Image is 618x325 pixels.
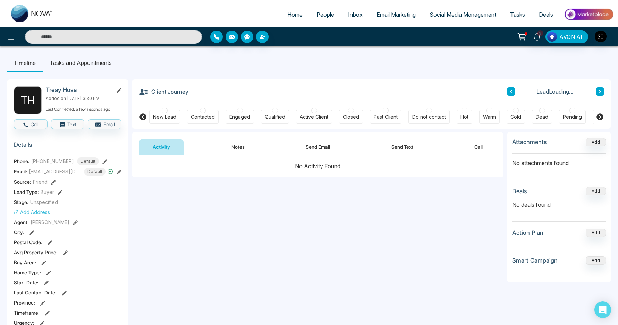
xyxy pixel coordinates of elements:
h3: Details [14,141,121,152]
span: Agent: [14,219,29,226]
span: Postal Code : [14,239,42,246]
span: Stage: [14,198,28,206]
a: 3 [529,30,545,42]
span: Province : [14,299,35,306]
span: Phone: [14,157,29,165]
p: No attachments found [512,154,606,167]
div: New Lead [153,113,176,120]
div: Engaged [229,113,250,120]
button: Email [88,119,121,129]
span: Social Media Management [430,11,496,18]
a: Email Marketing [370,8,423,21]
span: Buy Area : [14,259,36,266]
span: Buyer [41,188,54,196]
span: Timeframe : [14,309,40,316]
span: [PHONE_NUMBER] [31,157,74,165]
button: Text [51,119,85,129]
a: Deals [532,8,560,21]
img: Nova CRM Logo [11,5,53,22]
div: Contacted [191,113,215,120]
h3: Action Plan [512,229,543,236]
a: Home [280,8,310,21]
span: Start Date : [14,279,39,286]
div: Closed [343,113,359,120]
span: Lead Type: [14,188,39,196]
span: City : [14,229,24,236]
span: Inbox [348,11,363,18]
span: Email Marketing [376,11,416,18]
button: Send Text [378,139,427,155]
button: AVON AI [545,30,588,43]
div: Warm [483,113,496,120]
h2: Treay Hosa [46,86,110,93]
span: Source: [14,178,31,186]
button: Call [14,119,48,129]
h3: Smart Campaign [512,257,558,264]
a: Tasks [503,8,532,21]
img: Lead Flow [547,32,557,42]
div: T H [14,86,42,114]
div: Dead [536,113,548,120]
span: People [316,11,334,18]
span: Friend [33,178,48,186]
a: People [310,8,341,21]
span: Home [287,11,303,18]
button: Add [586,229,606,237]
li: Tasks and Appointments [43,53,119,72]
button: Add [586,256,606,265]
span: Tasks [510,11,525,18]
p: No deals found [512,200,606,209]
span: Default [84,168,106,176]
button: Activity [139,139,184,155]
div: Qualified [265,113,285,120]
div: Pending [563,113,582,120]
span: Add [586,139,606,145]
p: Last Connected: a few seconds ago [46,105,121,112]
div: Active Client [300,113,328,120]
button: Call [460,139,497,155]
div: Hot [460,113,468,120]
button: Add [586,187,606,195]
h3: Attachments [512,138,547,145]
div: Cold [510,113,521,120]
h3: Client Journey [139,86,188,97]
span: Home Type : [14,269,41,276]
button: Add [586,138,606,146]
div: Past Client [374,113,398,120]
span: Last Contact Date : [14,289,57,296]
li: Timeline [7,53,43,72]
span: [PERSON_NAME] [31,219,69,226]
button: Send Email [292,139,344,155]
span: 3 [537,30,543,36]
p: Added on [DATE] 3:30 PM [46,95,121,102]
span: Avg Property Price : [14,249,58,256]
img: Market-place.gif [564,7,614,22]
span: Lead Loading... [536,87,573,96]
span: Default [77,157,99,165]
span: Unspecified [30,198,58,206]
img: User Avatar [595,31,607,42]
span: Deals [539,11,553,18]
span: AVON AI [559,33,582,41]
div: No Activity Found [139,162,497,170]
a: Inbox [341,8,370,21]
div: Open Intercom Messenger [594,301,611,318]
a: Social Media Management [423,8,503,21]
button: Notes [218,139,259,155]
div: Do not contact [412,113,446,120]
button: Add Address [14,208,50,216]
span: [EMAIL_ADDRESS][DOMAIN_NAME] [29,168,81,175]
span: Email: [14,168,27,175]
h3: Deals [512,188,527,195]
